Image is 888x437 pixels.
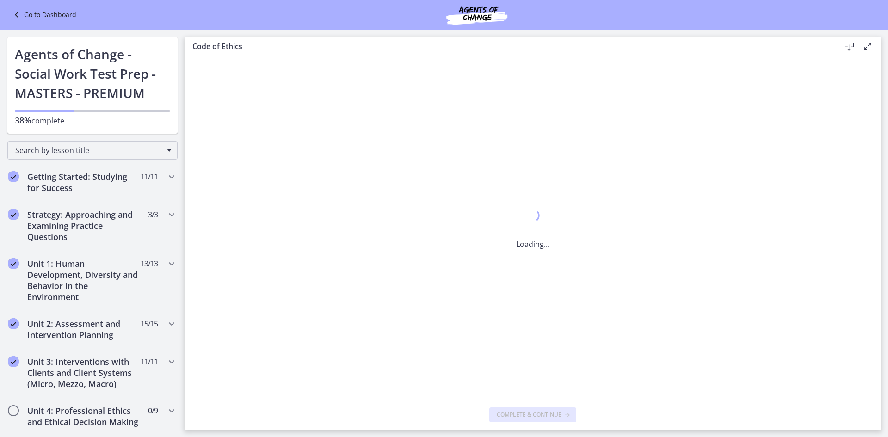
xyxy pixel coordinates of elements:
span: 11 / 11 [141,356,158,367]
span: Complete & continue [497,411,561,419]
p: Loading... [516,239,549,250]
button: Complete & continue [489,407,576,422]
span: Search by lesson title [15,145,162,155]
h2: Getting Started: Studying for Success [27,171,140,193]
i: Completed [8,171,19,182]
img: Agents of Change [421,4,532,26]
h2: Unit 4: Professional Ethics and Ethical Decision Making [27,405,140,427]
div: Search by lesson title [7,141,178,160]
p: complete [15,115,170,126]
h2: Unit 2: Assessment and Intervention Planning [27,318,140,340]
span: 13 / 13 [141,258,158,269]
span: 3 / 3 [148,209,158,220]
h1: Agents of Change - Social Work Test Prep - MASTERS - PREMIUM [15,44,170,103]
h2: Unit 1: Human Development, Diversity and Behavior in the Environment [27,258,140,302]
i: Completed [8,209,19,220]
div: 1 [516,206,549,228]
span: 15 / 15 [141,318,158,329]
i: Completed [8,258,19,269]
span: 38% [15,115,31,126]
span: 11 / 11 [141,171,158,182]
i: Completed [8,356,19,367]
span: 0 / 9 [148,405,158,416]
h2: Unit 3: Interventions with Clients and Client Systems (Micro, Mezzo, Macro) [27,356,140,389]
a: Go to Dashboard [11,9,76,20]
h3: Code of Ethics [192,41,825,52]
i: Completed [8,318,19,329]
h2: Strategy: Approaching and Examining Practice Questions [27,209,140,242]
